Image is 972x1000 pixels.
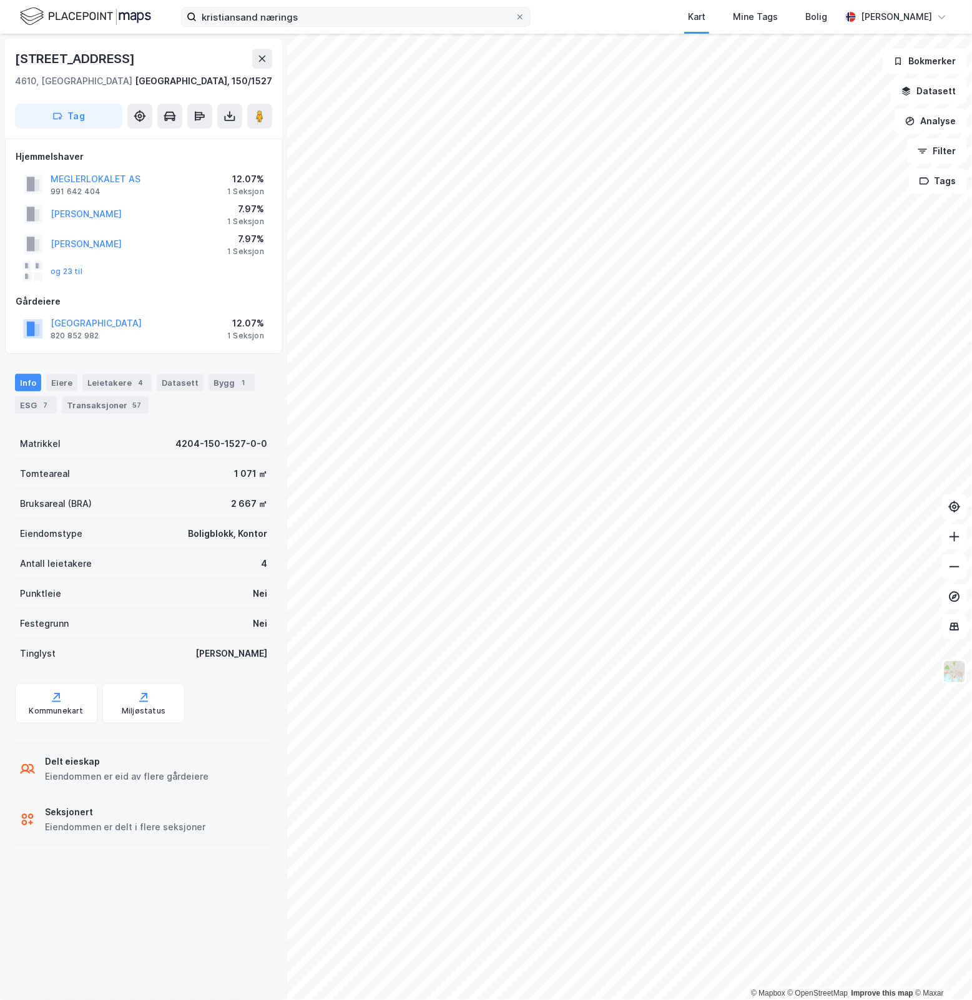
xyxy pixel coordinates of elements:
[909,169,967,194] button: Tags
[15,74,132,89] div: 4610, [GEOGRAPHIC_DATA]
[895,109,967,134] button: Analyse
[788,989,848,998] a: OpenStreetMap
[135,74,272,89] div: [GEOGRAPHIC_DATA], 150/1527
[943,660,966,684] img: Z
[20,436,61,451] div: Matrikkel
[46,374,77,391] div: Eiere
[195,646,267,661] div: [PERSON_NAME]
[261,556,267,571] div: 4
[157,374,204,391] div: Datasett
[82,374,152,391] div: Leietakere
[188,526,267,541] div: Boligblokk, Kontor
[20,466,70,481] div: Tomteareal
[39,399,52,411] div: 7
[175,436,267,451] div: 4204-150-1527-0-0
[253,616,267,631] div: Nei
[20,646,56,661] div: Tinglyst
[227,232,264,247] div: 7.97%
[805,9,827,24] div: Bolig
[907,139,967,164] button: Filter
[227,187,264,197] div: 1 Seksjon
[883,49,967,74] button: Bokmerker
[16,294,272,309] div: Gårdeiere
[20,526,82,541] div: Eiendomstype
[15,374,41,391] div: Info
[15,396,57,414] div: ESG
[134,376,147,389] div: 4
[237,376,250,389] div: 1
[910,940,972,1000] div: Kontrollprogram for chat
[15,49,137,69] div: [STREET_ADDRESS]
[733,9,778,24] div: Mine Tags
[45,820,205,835] div: Eiendommen er delt i flere seksjoner
[130,399,144,411] div: 57
[751,989,785,998] a: Mapbox
[861,9,932,24] div: [PERSON_NAME]
[227,202,264,217] div: 7.97%
[20,616,69,631] div: Festegrunn
[122,706,165,716] div: Miljøstatus
[29,706,83,716] div: Kommunekart
[209,374,255,391] div: Bygg
[688,9,705,24] div: Kart
[910,940,972,1000] iframe: Chat Widget
[231,496,267,511] div: 2 667 ㎡
[62,396,149,414] div: Transaksjoner
[20,496,92,511] div: Bruksareal (BRA)
[15,104,122,129] button: Tag
[852,989,913,998] a: Improve this map
[234,466,267,481] div: 1 071 ㎡
[16,149,272,164] div: Hjemmelshaver
[20,556,92,571] div: Antall leietakere
[20,6,151,27] img: logo.f888ab2527a4732fd821a326f86c7f29.svg
[227,172,264,187] div: 12.07%
[51,331,99,341] div: 820 852 982
[227,217,264,227] div: 1 Seksjon
[227,331,264,341] div: 1 Seksjon
[45,805,205,820] div: Seksjonert
[227,247,264,257] div: 1 Seksjon
[253,586,267,601] div: Nei
[20,586,61,601] div: Punktleie
[891,79,967,104] button: Datasett
[197,7,515,26] input: Søk på adresse, matrikkel, gårdeiere, leietakere eller personer
[45,769,209,784] div: Eiendommen er eid av flere gårdeiere
[51,187,101,197] div: 991 642 404
[45,754,209,769] div: Delt eieskap
[227,316,264,331] div: 12.07%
